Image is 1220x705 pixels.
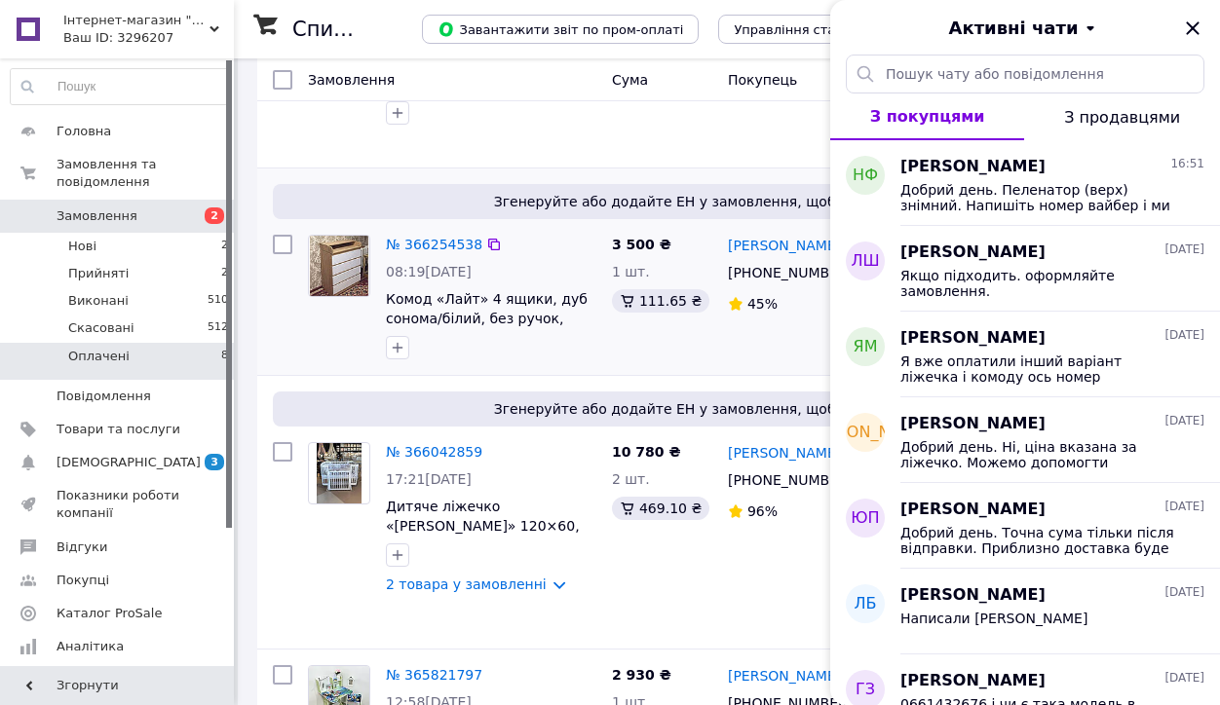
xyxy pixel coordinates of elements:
[63,12,210,29] span: Інтернет-магазин "Gladyss"
[728,666,841,686] a: [PERSON_NAME]
[612,237,671,252] span: 3 500 ₴
[747,503,778,519] span: 96%
[801,422,931,444] span: [PERSON_NAME]
[57,605,162,622] span: Каталог ProSale
[1164,241,1204,258] span: [DATE]
[68,265,129,282] span: Прийняті
[830,312,1220,397] button: ЯМ[PERSON_NAME][DATE]Я вже оплатили інший варіант ліжечка і комоду ось номер замовлення 366042859...
[1164,499,1204,515] span: [DATE]
[68,238,96,255] span: Нові
[830,569,1220,654] button: ЛБ[PERSON_NAME][DATE]Написали [PERSON_NAME]
[386,471,472,487] span: 17:21[DATE]
[386,499,580,592] a: Дитяче ліжечко «[PERSON_NAME]» 120×60, маятникове, з матрацом і регульованим дном, колір білий
[900,584,1046,607] span: [PERSON_NAME]
[1164,413,1204,429] span: [DATE]
[438,20,683,38] span: Завантажити звіт по пром-оплаті
[68,292,129,310] span: Виконані
[830,483,1220,569] button: ЮП[PERSON_NAME][DATE]Добрий день. Точна сума тільки після відправки. Приблизно доставка буде 700 ...
[208,319,228,337] span: 512
[221,348,228,365] span: 8
[1064,108,1180,127] span: З продавцями
[1164,670,1204,686] span: [DATE]
[885,16,1165,41] button: Активні чати
[900,670,1046,692] span: [PERSON_NAME]
[57,388,151,405] span: Повідомлення
[718,15,898,44] button: Управління статусами
[853,165,878,187] span: НФ
[57,156,234,191] span: Замовлення та повідомлення
[728,443,841,463] a: [PERSON_NAME]
[728,72,797,88] span: Покупець
[900,413,1046,435] span: [PERSON_NAME]
[292,18,490,41] h1: Список замовлень
[1164,327,1204,344] span: [DATE]
[724,259,852,286] div: [PHONE_NUMBER]
[308,442,370,504] a: Фото товару
[612,264,650,279] span: 1 шт.
[208,292,228,310] span: 510
[900,499,1046,521] span: [PERSON_NAME]
[1170,156,1204,172] span: 16:51
[308,235,370,297] a: Фото товару
[63,29,234,47] div: Ваш ID: 3296207
[900,327,1046,350] span: [PERSON_NAME]
[205,207,224,224] span: 2
[1164,584,1204,601] span: [DATE]
[724,466,852,494] div: [PHONE_NUMBER]
[1024,93,1220,140] button: З продавцями
[386,291,591,365] a: Комод «Лайт» 4 ящики, дуб сонома/білий, без ручок, ДСП, телескопічні напрямні, 80×90×43 см
[205,454,224,470] span: 3
[830,93,1024,140] button: З покупцями
[900,241,1046,264] span: [PERSON_NAME]
[281,192,1177,211] span: Згенеруйте або додайте ЕН у замовлення, щоб отримати оплату
[612,497,709,520] div: 469.10 ₴
[1181,17,1204,40] button: Закрити
[281,399,1177,419] span: Згенеруйте або додайте ЕН у замовлення, щоб отримати оплату
[612,471,650,487] span: 2 шт.
[948,16,1078,41] span: Активні чати
[386,667,482,683] a: № 365821797
[11,69,229,104] input: Пошук
[221,238,228,255] span: 2
[830,140,1220,226] button: НФ[PERSON_NAME]16:51Добрий день. Пеленатор (верх) знімний. Напишіть номер вайбер і ми зможемо ски...
[900,156,1046,178] span: [PERSON_NAME]
[57,421,180,438] span: Товари та послуги
[846,55,1204,93] input: Пошук чату або повідомлення
[57,572,109,589] span: Покупці
[900,182,1177,213] span: Добрий день. Пеленатор (верх) знімний. Напишіть номер вайбер і ми зможемо скинути варіанти кольор...
[57,487,180,522] span: Показники роботи компанії
[308,72,395,88] span: Замовлення
[386,237,482,252] a: № 366254538
[830,397,1220,483] button: [PERSON_NAME][PERSON_NAME][DATE]Добрий день. Ні, ціна вказана за ліжечко. Можемо допомогти підібр...
[68,319,134,337] span: Скасовані
[900,525,1177,556] span: Добрий день. Точна сума тільки після відправки. Приблизно доставка буде 700 грн доставка
[830,226,1220,312] button: ЛШ[PERSON_NAME][DATE]Якщо підходить. оформляйте замовлення.
[870,107,985,126] span: З покупцями
[856,679,875,701] span: ГЗ
[57,454,201,471] span: [DEMOGRAPHIC_DATA]
[612,72,648,88] span: Cума
[57,638,124,655] span: Аналітика
[221,265,228,282] span: 2
[854,593,876,615] span: ЛБ
[747,296,778,312] span: 45%
[851,507,879,530] span: ЮП
[900,611,1087,626] span: Написали [PERSON_NAME]
[386,444,482,460] a: № 366042859
[57,123,111,140] span: Головна
[57,207,137,225] span: Замовлення
[900,353,1177,385] span: Я вже оплатили інший варіант ліжечка і комоду ось номер замовлення 366042859, тому просто вже очі...
[734,22,883,37] span: Управління статусами
[612,667,671,683] span: 2 930 ₴
[851,250,879,273] span: ЛШ
[386,264,472,279] span: 08:19[DATE]
[900,268,1177,299] span: Якщо підходить. оформляйте замовлення.
[854,336,878,358] span: ЯМ
[386,576,547,592] a: 2 товара у замовленні
[310,236,368,296] img: Фото товару
[900,439,1177,470] span: Добрий день. Ні, ціна вказана за ліжечко. Можемо допомогти підібрати матрац
[612,444,681,460] span: 10 780 ₴
[728,236,841,255] a: [PERSON_NAME]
